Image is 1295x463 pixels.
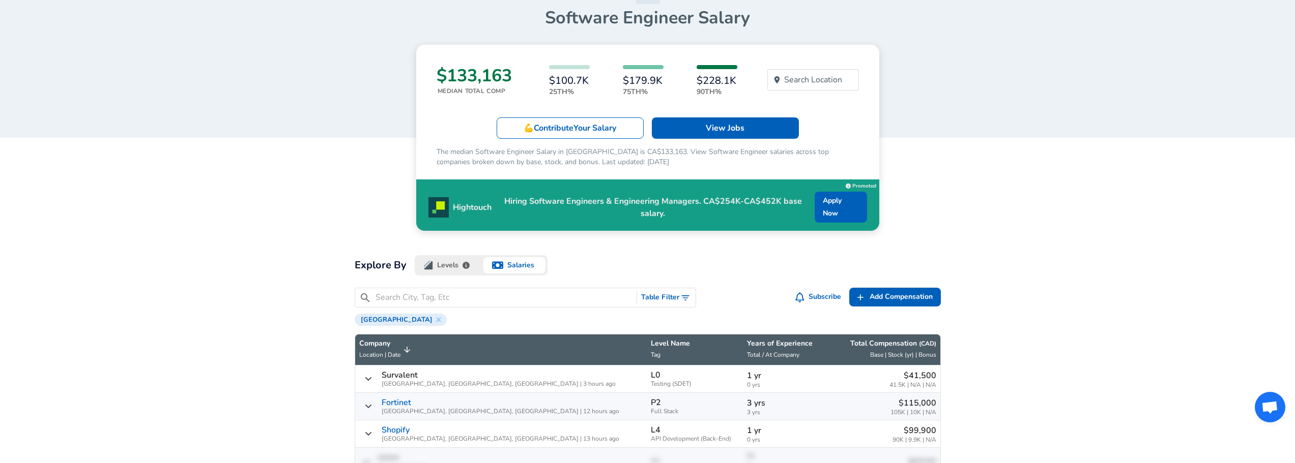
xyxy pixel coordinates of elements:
p: L4 [651,425,660,435]
span: Full Stack [651,408,739,415]
p: P2 [651,398,661,407]
h1: Software Engineer Salary [355,7,941,28]
p: Company [359,338,400,349]
span: API Development (Back-End) [651,436,739,442]
span: Base | Stock (yr) | Bonus [870,351,936,359]
p: L0 [651,371,660,380]
p: Hightouch [453,201,492,213]
p: $115,000 [890,397,936,409]
a: Fortinet [382,398,411,407]
a: Shopify [382,425,410,435]
div: [GEOGRAPHIC_DATA] [355,314,447,326]
input: Search City, Tag, Etc [376,291,633,304]
span: [GEOGRAPHIC_DATA] [357,316,437,324]
span: Location | Date [359,351,400,359]
span: 0 yrs [747,437,819,443]
span: [GEOGRAPHIC_DATA], [GEOGRAPHIC_DATA], [GEOGRAPHIC_DATA] | 12 hours ago [382,408,619,415]
p: 25th% [549,86,590,97]
span: Total / At Company [747,351,799,359]
p: Median Total Comp [438,86,512,96]
p: $99,900 [893,424,936,437]
a: Add Compensation [849,288,941,306]
p: Level Name [651,338,739,349]
h6: $100.7K [549,75,590,86]
p: Hiring Software Engineers & Engineering Managers. CA$254K-CA$452K base salary. [492,195,815,220]
p: 90th% [697,86,737,97]
p: Survalent [382,371,418,380]
span: CompanyLocation | Date [359,338,414,361]
button: Toggle Search Filters [637,288,696,307]
p: Years of Experience [747,338,819,349]
span: Testing (SDET) [651,381,739,387]
span: 105K | 10K | N/A [890,409,936,416]
img: Promo Logo [428,197,449,218]
span: [GEOGRAPHIC_DATA], [GEOGRAPHIC_DATA], [GEOGRAPHIC_DATA] | 13 hours ago [382,436,619,442]
span: Total Compensation (CAD) Base | Stock (yr) | Bonus [827,338,936,361]
p: 1 yr [747,369,819,382]
div: Open chat [1255,392,1285,422]
h6: $228.1K [697,75,737,86]
p: 3 yrs [747,397,819,409]
span: Tag [651,351,660,359]
p: View Jobs [706,122,744,134]
p: The median Software Engineer Salary in [GEOGRAPHIC_DATA] is CA$133,163. View Software Engineer sa... [437,147,859,167]
span: 0 yrs [747,382,819,388]
a: Apply Now [815,192,867,223]
a: Promoted [846,180,876,190]
img: levels.fyi logo [424,261,433,270]
button: (CAD) [919,339,936,348]
button: Subscribe [793,288,845,306]
span: 90K | 9.9K | N/A [893,437,936,443]
span: [GEOGRAPHIC_DATA], [GEOGRAPHIC_DATA], [GEOGRAPHIC_DATA] | 3 hours ago [382,381,616,387]
h6: $179.9K [623,75,664,86]
a: 💪ContributeYour Salary [497,117,644,139]
button: salaries [481,255,548,275]
p: Total Compensation [850,338,936,349]
span: 3 yrs [747,409,819,416]
h3: $133,163 [437,65,512,86]
span: 41.5K | N/A | N/A [889,382,936,388]
p: 75th% [623,86,664,97]
p: 1 yr [747,424,819,437]
span: Add Compensation [870,291,933,303]
p: Search Location [784,74,842,86]
button: levels.fyi logoLevels [415,255,481,275]
p: 💪 Contribute [524,122,616,134]
p: $41,500 [889,369,936,382]
h2: Explore By [355,257,407,273]
a: View Jobs [652,117,799,139]
span: Your Salary [573,122,616,134]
